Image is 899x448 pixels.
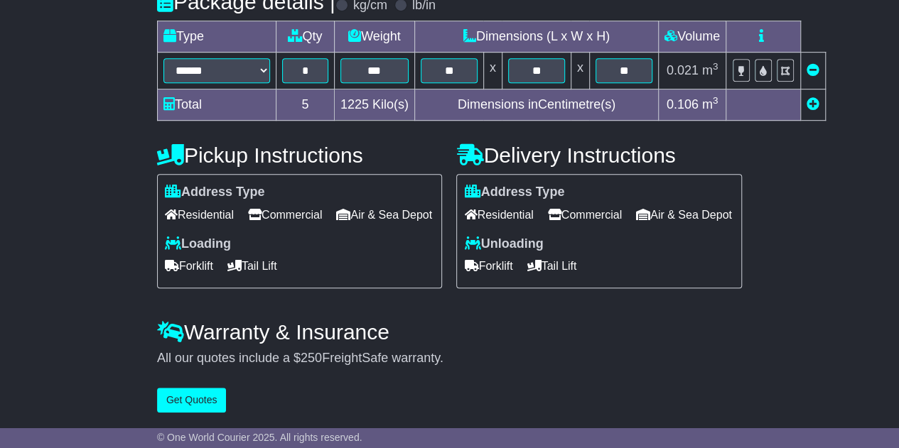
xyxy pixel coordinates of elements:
td: Type [157,21,276,53]
span: m [702,97,718,111]
td: Kilo(s) [334,89,414,121]
td: Weight [334,21,414,53]
span: m [702,63,718,77]
span: Forklift [165,255,213,277]
h4: Warranty & Insurance [157,320,742,344]
span: 1225 [340,97,369,111]
button: Get Quotes [157,388,227,413]
span: 0.021 [667,63,699,77]
label: Unloading [464,236,543,252]
td: Qty [276,21,334,53]
label: Address Type [165,185,265,200]
sup: 3 [713,95,718,106]
span: © One World Courier 2025. All rights reserved. [157,432,362,443]
td: x [483,53,502,89]
sup: 3 [713,61,718,72]
td: 5 [276,89,334,121]
span: Tail Lift [227,255,277,277]
span: Commercial [548,204,622,226]
label: Address Type [464,185,564,200]
td: Dimensions in Centimetre(s) [414,89,658,121]
td: Dimensions (L x W x H) [414,21,658,53]
label: Loading [165,236,231,252]
a: Add new item [807,97,819,111]
td: Volume [658,21,726,53]
td: Total [157,89,276,121]
span: Air & Sea Depot [636,204,732,226]
h4: Delivery Instructions [456,143,742,167]
span: 0.106 [667,97,699,111]
span: Residential [464,204,533,226]
div: All our quotes include a $ FreightSafe warranty. [157,351,742,366]
span: Air & Sea Depot [336,204,432,226]
span: Residential [165,204,234,226]
h4: Pickup Instructions [157,143,443,167]
span: Tail Lift [527,255,576,277]
a: Remove this item [807,63,819,77]
span: Forklift [464,255,512,277]
span: Commercial [248,204,322,226]
td: x [571,53,589,89]
span: 250 [301,351,322,365]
